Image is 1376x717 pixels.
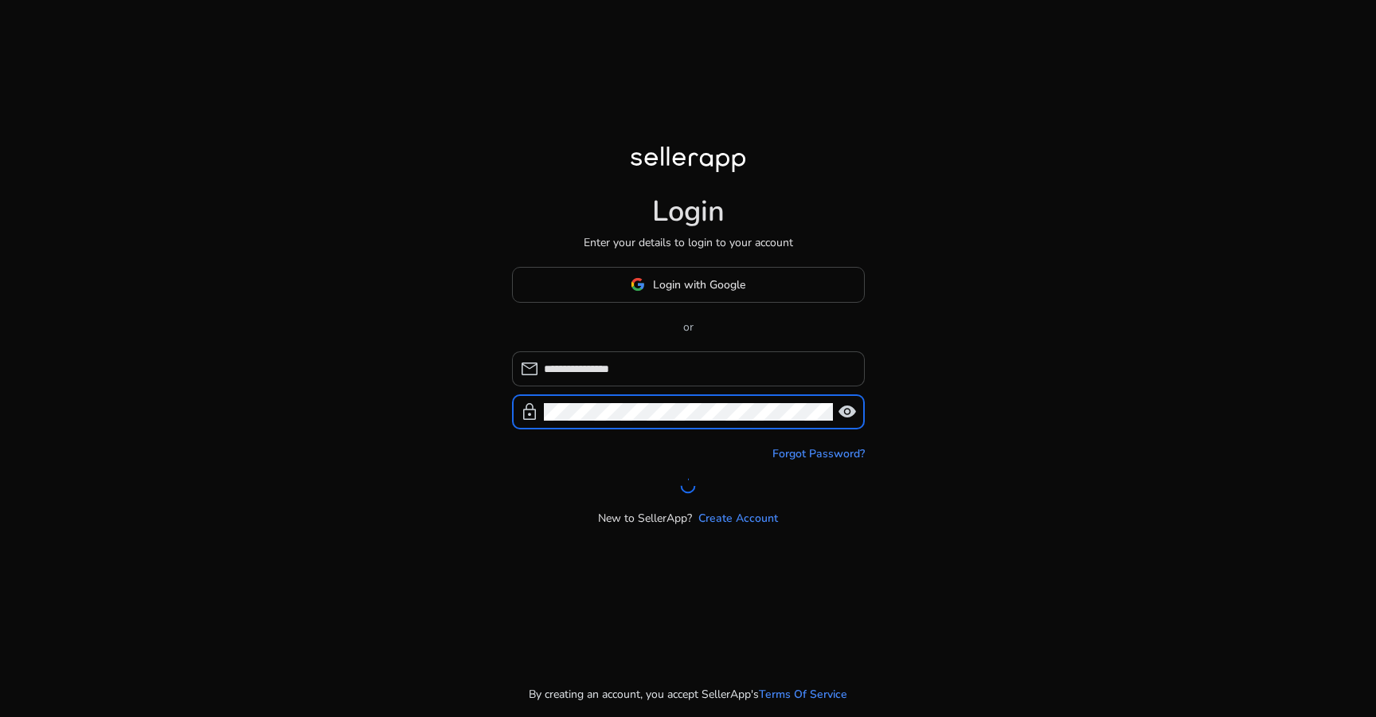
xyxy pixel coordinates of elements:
p: or [512,319,865,335]
span: lock [520,402,539,421]
p: Enter your details to login to your account [584,234,793,251]
a: Create Account [698,510,778,527]
img: google-logo.svg [631,277,645,292]
span: visibility [838,402,857,421]
span: mail [520,359,539,378]
h1: Login [652,194,725,229]
span: Login with Google [653,276,745,293]
button: Login with Google [512,267,865,303]
a: Terms Of Service [759,686,847,703]
p: New to SellerApp? [598,510,692,527]
a: Forgot Password? [772,445,865,462]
